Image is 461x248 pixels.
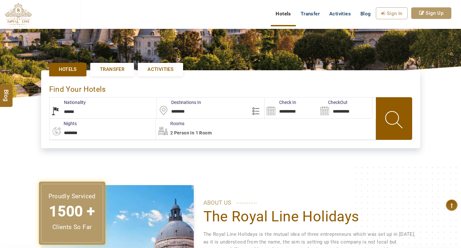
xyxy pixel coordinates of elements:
input: Search [265,98,318,118]
label: Nationality [49,99,86,106]
a: Activities [324,7,356,20]
a: Hotels [49,63,86,76]
span: Blog [360,11,371,17]
span: 2 Person in 1 Room [170,130,212,135]
span: ............ [236,197,257,206]
label: Check In [265,99,296,106]
input: Search [318,98,372,118]
label: CheckOut [318,99,348,106]
label: nights [49,120,77,127]
span: Activities [147,66,173,73]
a: Sign In [376,7,408,19]
h1: The Royal Line Holidays [203,208,419,226]
a: Transfer [90,63,134,76]
label: Destinations In [157,99,201,106]
span: Blog [2,90,11,95]
a: Sign Up [411,7,451,19]
div: Find Your Hotels [49,78,412,97]
a: Hotels [271,7,296,20]
span: Hotels [59,66,77,73]
a: Blog [356,7,376,20]
a: Transfer [296,7,324,20]
span: Transfer [100,66,124,73]
p: ABOUT US [203,198,419,208]
label: Rooms [156,120,184,127]
img: The Royal Line Holidays [5,3,32,27]
a: Activities [138,63,183,76]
